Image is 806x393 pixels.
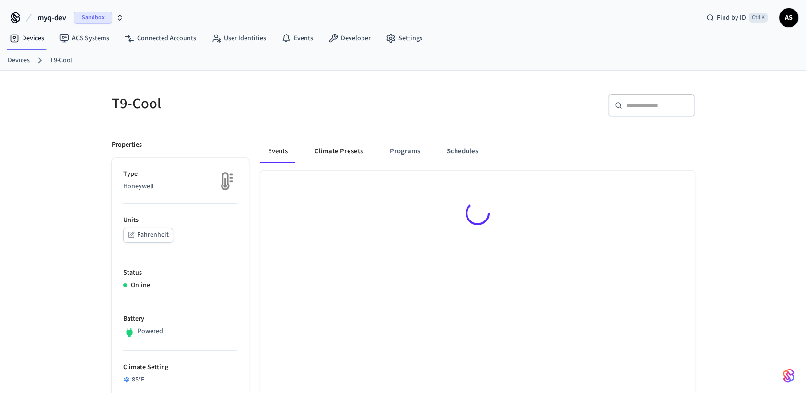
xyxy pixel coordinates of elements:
button: Programs [382,140,428,163]
a: Devices [2,30,52,47]
p: Battery [123,314,237,324]
a: Devices [8,56,30,66]
p: Units [123,215,237,225]
a: User Identities [204,30,274,47]
p: Honeywell [123,182,237,192]
p: Type [123,169,237,179]
span: Ctrl K [749,13,768,23]
button: Climate Presets [307,140,371,163]
a: Connected Accounts [117,30,204,47]
h5: T9-Cool [112,94,397,114]
div: 85 °F [123,375,237,385]
p: Climate Setting [123,362,237,372]
span: myq-dev [37,12,66,23]
div: Find by IDCtrl K [699,9,775,26]
button: Events [260,140,295,163]
button: Schedules [439,140,486,163]
p: Status [123,268,237,278]
a: Developer [321,30,378,47]
p: Properties [112,140,142,150]
a: T9-Cool [50,56,72,66]
button: Fahrenheit [123,228,173,243]
p: Online [131,280,150,290]
span: Find by ID [717,13,746,23]
span: AS [780,9,797,26]
a: Events [274,30,321,47]
a: ACS Systems [52,30,117,47]
a: Settings [378,30,430,47]
img: thermostat_fallback [213,169,237,193]
span: Sandbox [74,12,112,24]
button: AS [779,8,798,27]
img: SeamLogoGradient.69752ec5.svg [783,368,794,383]
p: Powered [138,326,163,336]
